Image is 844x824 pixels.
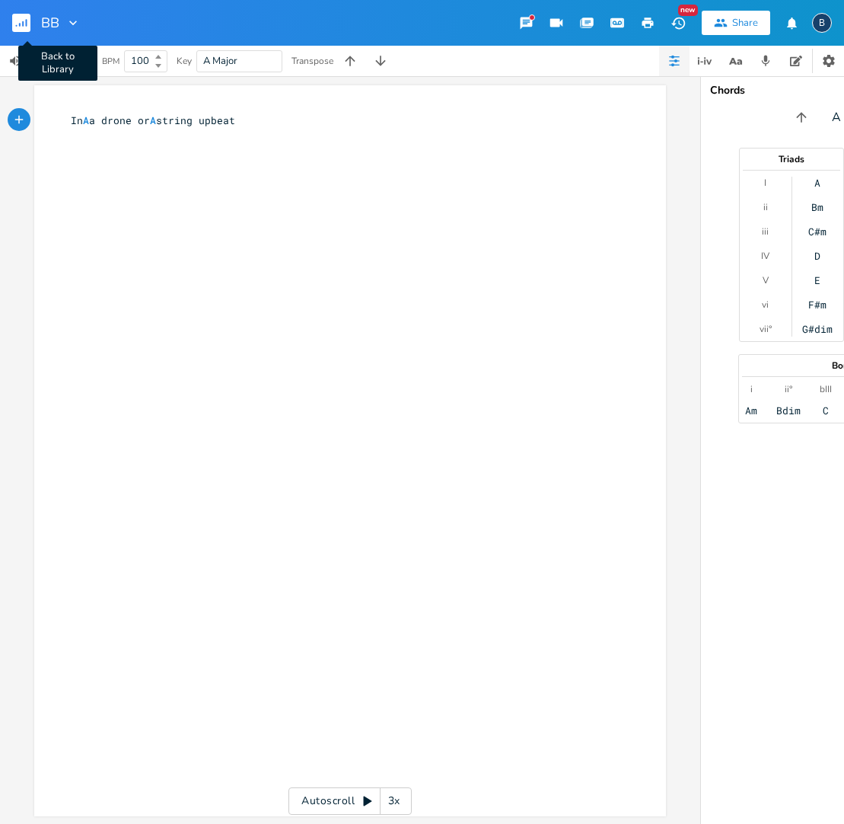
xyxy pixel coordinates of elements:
span: A [83,113,89,127]
div: i [750,383,753,395]
span: A Major [203,54,237,68]
div: C#m [808,225,826,238]
div: boywells [812,13,832,33]
div: ii° [785,383,792,395]
div: G#dim [802,323,833,335]
button: New [663,9,693,37]
div: 3x [381,787,408,815]
div: Bm [811,201,823,213]
span: In a drone or string upbeat [71,113,235,127]
div: IV [761,250,769,262]
div: Triads [740,155,843,164]
div: V [763,274,769,286]
div: New [678,5,698,16]
div: Key [177,56,192,65]
button: Back to Library [12,5,43,41]
div: vi [762,299,769,311]
div: vii° [760,323,772,335]
div: iii [762,225,769,238]
div: A [814,177,820,189]
div: Bdim [776,404,801,417]
div: F#m [808,299,826,311]
button: Share [702,11,770,35]
div: Transpose [291,56,333,65]
span: BB [41,16,59,30]
div: D [814,250,820,262]
div: Autoscroll [288,787,412,815]
div: Am [745,404,757,417]
div: I [764,177,766,189]
span: A [150,113,156,127]
div: bIII [820,383,832,395]
div: E [814,274,820,286]
div: Share [732,16,758,30]
div: ii [763,201,768,213]
div: BPM [102,57,119,65]
div: C [823,404,829,417]
button: B [812,5,832,40]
